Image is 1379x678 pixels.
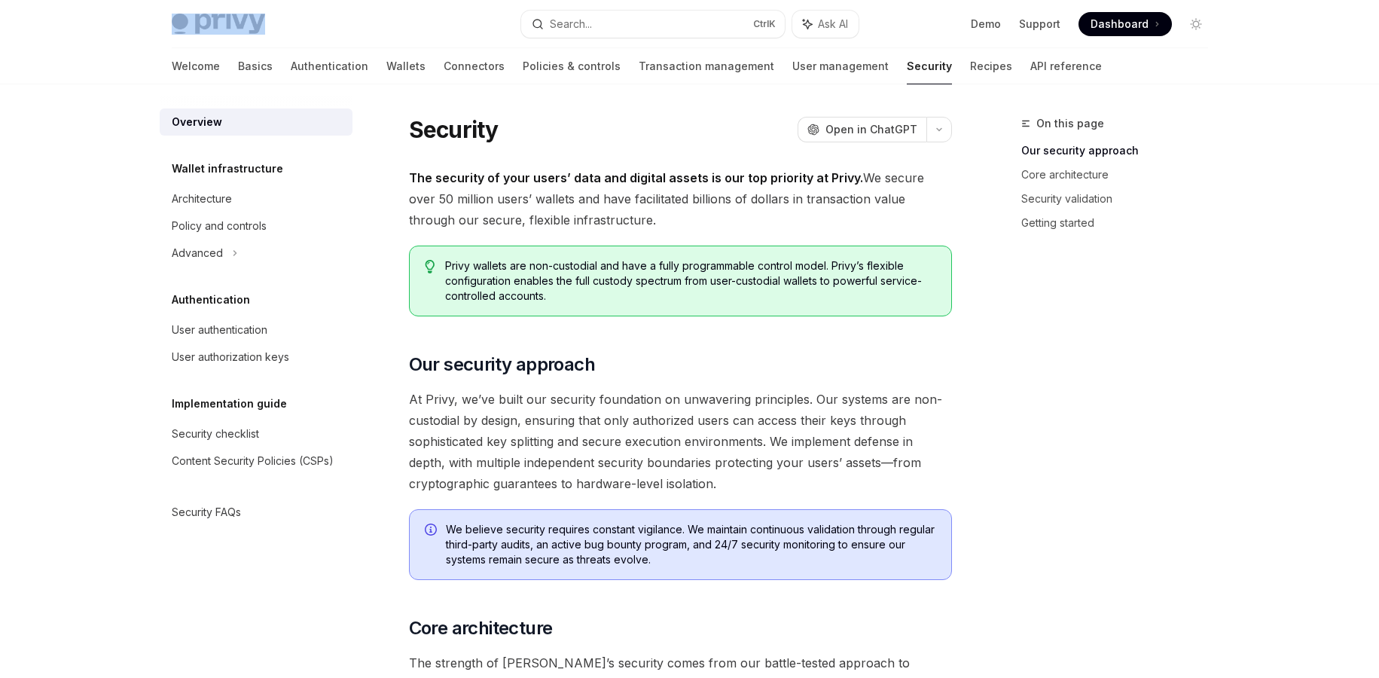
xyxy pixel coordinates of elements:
[409,389,952,494] span: At Privy, we’ve built our security foundation on unwavering principles. Our systems are non-custo...
[1019,17,1060,32] a: Support
[172,48,220,84] a: Welcome
[172,395,287,413] h5: Implementation guide
[409,167,952,231] span: We secure over 50 million users’ wallets and have facilitated billions of dollars in transaction ...
[160,447,352,475] a: Content Security Policies (CSPs)
[425,260,435,273] svg: Tip
[172,113,222,131] div: Overview
[425,524,440,539] svg: Info
[172,217,267,235] div: Policy and controls
[172,190,232,208] div: Architecture
[970,48,1012,84] a: Recipes
[639,48,774,84] a: Transaction management
[172,244,223,262] div: Advanced
[160,185,352,212] a: Architecture
[446,522,936,567] span: We believe security requires constant vigilance. We maintain continuous validation through regula...
[818,17,848,32] span: Ask AI
[409,616,553,640] span: Core architecture
[172,348,289,366] div: User authorization keys
[1030,48,1102,84] a: API reference
[160,499,352,526] a: Security FAQs
[1036,115,1104,133] span: On this page
[523,48,621,84] a: Policies & controls
[386,48,426,84] a: Wallets
[291,48,368,84] a: Authentication
[409,116,499,143] h1: Security
[172,503,241,521] div: Security FAQs
[160,108,352,136] a: Overview
[753,18,776,30] span: Ctrl K
[445,258,935,304] span: Privy wallets are non-custodial and have a fully programmable control model. Privy’s flexible con...
[172,321,267,339] div: User authentication
[238,48,273,84] a: Basics
[172,452,334,470] div: Content Security Policies (CSPs)
[971,17,1001,32] a: Demo
[550,15,592,33] div: Search...
[521,11,785,38] button: Search...CtrlK
[444,48,505,84] a: Connectors
[172,425,259,443] div: Security checklist
[172,14,265,35] img: light logo
[1021,187,1220,211] a: Security validation
[1184,12,1208,36] button: Toggle dark mode
[825,122,917,137] span: Open in ChatGPT
[160,316,352,344] a: User authentication
[409,353,595,377] span: Our security approach
[1078,12,1172,36] a: Dashboard
[1021,139,1220,163] a: Our security approach
[792,11,859,38] button: Ask AI
[409,170,863,185] strong: The security of your users’ data and digital assets is our top priority at Privy.
[160,420,352,447] a: Security checklist
[172,160,283,178] h5: Wallet infrastructure
[172,291,250,309] h5: Authentication
[1021,211,1220,235] a: Getting started
[792,48,889,84] a: User management
[1091,17,1149,32] span: Dashboard
[160,344,352,371] a: User authorization keys
[907,48,952,84] a: Security
[160,212,352,240] a: Policy and controls
[798,117,926,142] button: Open in ChatGPT
[1021,163,1220,187] a: Core architecture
